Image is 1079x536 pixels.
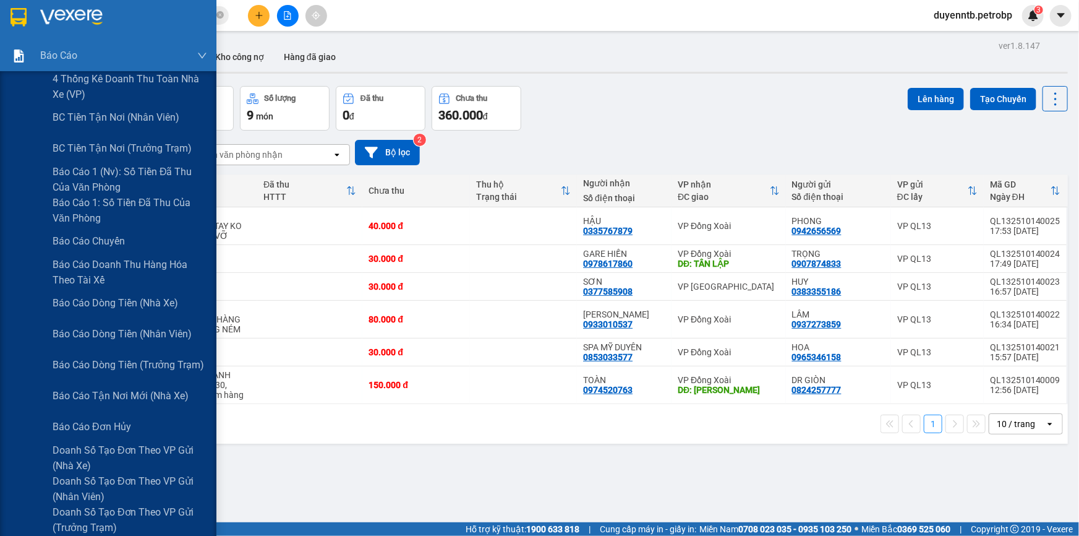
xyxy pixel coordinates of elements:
[247,108,254,123] span: 9
[678,221,779,231] div: VP Đồng Xoài
[240,86,330,131] button: Số lượng9món
[53,233,125,249] span: Báo cáo chuyến
[990,375,1060,385] div: QL132510140009
[216,11,224,19] span: close-circle
[792,319,842,329] div: 0937273859
[792,342,885,352] div: HOA
[583,319,633,329] div: 0933010537
[583,249,665,259] div: GARE HIỀN
[997,418,1035,430] div: 10 / trang
[583,277,665,287] div: SƠN
[924,415,942,433] button: 1
[263,179,346,189] div: Đã thu
[216,10,224,22] span: close-circle
[897,347,978,357] div: VP QL13
[855,527,858,532] span: ⚪️
[470,175,577,207] th: Toggle SortBy
[583,375,665,385] div: TOÀN
[678,314,779,324] div: VP Đồng Xoài
[738,524,851,534] strong: 0708 023 035 - 0935 103 250
[960,522,962,536] span: |
[355,140,420,165] button: Bộ lọc
[476,179,561,189] div: Thu hộ
[792,309,885,319] div: LÂM
[897,221,978,231] div: VP QL13
[369,380,463,390] div: 150.000 đ
[466,522,579,536] span: Hỗ trợ kỹ thuật:
[678,385,779,395] div: DĐ: MINH HƯNG
[897,254,978,264] div: VP QL13
[53,295,178,311] span: Báo cáo dòng tiền (nhà xe)
[678,375,779,385] div: VP Đồng Xoài
[792,259,842,269] div: 0907874833
[1010,525,1019,534] span: copyright
[897,380,978,390] div: VP QL13
[53,195,207,226] span: Báo cáo 1: Số tiền đã thu của văn phòng
[897,524,950,534] strong: 0369 525 060
[678,259,779,269] div: DĐ: TÂN LẬP
[53,473,207,504] span: Doanh số tạo đơn theo VP gửi (nhân viên)
[456,94,488,103] div: Chưa thu
[526,524,579,534] strong: 1900 633 818
[360,94,383,103] div: Đã thu
[678,347,779,357] div: VP Đồng Xoài
[197,51,207,61] span: down
[897,192,968,202] div: ĐC lấy
[53,388,189,404] span: Báo cáo tận nơi mới (nhà xe)
[792,287,842,296] div: 0383355186
[583,342,665,352] div: SPA MỸ DUYÊN
[583,216,665,226] div: HẬU
[990,249,1060,259] div: QL132510140024
[990,287,1060,296] div: 16:57 [DATE]
[369,347,463,357] div: 30.000 đ
[369,282,463,292] div: 30.000 đ
[678,179,769,189] div: VP nhận
[53,357,204,373] span: Báo cáo dòng tiền (trưởng trạm)
[432,86,521,131] button: Chưa thu360.000đ
[312,11,320,20] span: aim
[699,522,851,536] span: Miền Nam
[53,164,207,195] span: Báo cáo 1 (nv): Số tiền đã thu của văn phòng
[924,7,1022,23] span: duyenntb.petrobp
[305,5,327,27] button: aim
[583,178,665,188] div: Người nhận
[583,287,633,296] div: 0377585908
[283,11,292,20] span: file-add
[332,150,342,160] svg: open
[792,385,842,395] div: 0824257777
[369,314,463,324] div: 80.000 đ
[369,254,463,264] div: 30.000 đ
[255,11,263,20] span: plus
[1050,5,1072,27] button: caret-down
[990,226,1060,236] div: 17:53 [DATE]
[277,5,299,27] button: file-add
[438,108,483,123] span: 360.000
[53,504,207,535] span: Doanh số tạo đơn theo VP gửi (trưởng trạm)
[990,179,1051,189] div: Mã GD
[583,259,633,269] div: 0978617860
[792,179,885,189] div: Người gửi
[265,94,296,103] div: Số lượng
[792,226,842,236] div: 0942656569
[1045,419,1055,429] svg: open
[600,522,696,536] span: Cung cấp máy in - giấy in:
[678,282,779,292] div: VP [GEOGRAPHIC_DATA]
[11,8,27,27] img: logo-vxr
[891,175,984,207] th: Toggle SortBy
[53,419,131,434] span: Báo cáo đơn hủy
[999,39,1040,53] div: ver 1.8.147
[1028,10,1039,21] img: icon-new-feature
[792,277,885,287] div: HUY
[678,249,779,259] div: VP Đồng Xoài
[861,522,950,536] span: Miền Bắc
[1056,10,1067,21] span: caret-down
[583,352,633,362] div: 0853033577
[6,6,179,73] li: [PERSON_NAME][GEOGRAPHIC_DATA]
[53,110,179,125] span: BC tiền tận nơi (nhân viên)
[336,86,425,131] button: Đã thu0đ
[897,179,968,189] div: VP gửi
[274,42,346,72] button: Hàng đã giao
[263,192,346,202] div: HTTT
[984,175,1067,207] th: Toggle SortBy
[349,111,354,121] span: đ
